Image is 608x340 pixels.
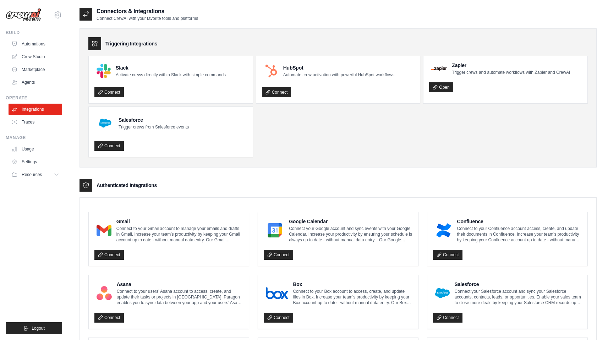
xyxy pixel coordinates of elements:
img: Logo [6,8,41,22]
p: Connect your Google account and sync events with your Google Calendar. Increase your productivity... [289,226,412,243]
a: Connect [433,313,462,323]
a: Connect [433,250,462,260]
a: Crew Studio [9,51,62,62]
img: Slack Logo [97,64,111,78]
p: Automate crew activation with powerful HubSpot workflows [283,72,394,78]
a: Traces [9,116,62,128]
img: HubSpot Logo [264,64,278,78]
button: Logout [6,322,62,334]
a: Connect [264,313,293,323]
a: Automations [9,38,62,50]
p: Connect to your Box account to access, create, and update files in Box. Increase your team’s prod... [293,289,412,306]
p: Activate crews directly within Slack with simple commands [116,72,226,78]
img: Salesforce Logo [97,115,114,132]
h4: Google Calendar [289,218,412,225]
a: Connect [94,313,124,323]
h4: Zapier [452,62,570,69]
a: Connect [262,87,291,97]
img: Google Calendar Logo [266,223,284,237]
p: Connect to your Gmail account to manage your emails and drafts in Gmail. Increase your team’s pro... [116,226,243,243]
h4: HubSpot [283,64,394,71]
p: Connect to your Confluence account access, create, and update their documents in Confluence. Incr... [457,226,582,243]
span: Resources [22,172,42,177]
a: Open [429,82,453,92]
a: Usage [9,143,62,155]
span: Logout [32,325,45,331]
h4: Gmail [116,218,243,225]
img: Gmail Logo [97,223,111,237]
h4: Salesforce [119,116,189,124]
h3: Triggering Integrations [105,40,157,47]
a: Connect [264,250,293,260]
div: Operate [6,95,62,101]
a: Connect [94,141,124,151]
p: Connect your Salesforce account and sync your Salesforce accounts, contacts, leads, or opportunit... [455,289,582,306]
img: Zapier Logo [431,66,447,71]
button: Resources [9,169,62,180]
h4: Box [293,281,412,288]
h4: Salesforce [455,281,582,288]
img: Confluence Logo [435,223,452,237]
p: Connect CrewAI with your favorite tools and platforms [97,16,198,21]
a: Connect [94,250,124,260]
p: Trigger crews and automate workflows with Zapier and CrewAI [452,70,570,75]
img: Box Logo [266,286,288,300]
a: Integrations [9,104,62,115]
img: Asana Logo [97,286,112,300]
div: Manage [6,135,62,141]
h4: Asana [117,281,243,288]
h2: Connectors & Integrations [97,7,198,16]
p: Trigger crews from Salesforce events [119,124,189,130]
div: Build [6,30,62,35]
h4: Confluence [457,218,582,225]
a: Settings [9,156,62,168]
h3: Authenticated Integrations [97,182,157,189]
a: Connect [94,87,124,97]
img: Salesforce Logo [435,286,450,300]
a: Marketplace [9,64,62,75]
a: Agents [9,77,62,88]
p: Connect to your users’ Asana account to access, create, and update their tasks or projects in [GE... [117,289,243,306]
h4: Slack [116,64,226,71]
